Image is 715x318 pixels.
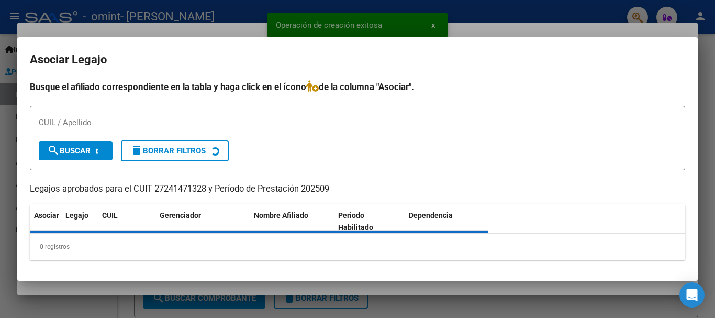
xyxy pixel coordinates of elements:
datatable-header-cell: Legajo [61,204,98,239]
p: Legajos aprobados para el CUIT 27241471328 y Período de Prestación 202509 [30,183,685,196]
span: Nombre Afiliado [254,211,308,220]
span: Gerenciador [160,211,201,220]
span: Dependencia [409,211,453,220]
datatable-header-cell: CUIL [98,204,155,239]
button: Borrar Filtros [121,140,229,161]
mat-icon: search [47,144,60,157]
div: Open Intercom Messenger [679,282,705,308]
datatable-header-cell: Gerenciador [155,204,250,239]
datatable-header-cell: Periodo Habilitado [334,204,405,239]
datatable-header-cell: Dependencia [405,204,489,239]
span: Borrar Filtros [130,146,206,156]
button: Buscar [39,141,113,160]
datatable-header-cell: Nombre Afiliado [250,204,334,239]
h4: Busque el afiliado correspondiente en la tabla y haga click en el ícono de la columna "Asociar". [30,80,685,94]
mat-icon: delete [130,144,143,157]
span: Buscar [47,146,91,156]
span: Legajo [65,211,88,220]
div: 0 registros [30,234,685,260]
h2: Asociar Legajo [30,50,685,70]
span: Periodo Habilitado [338,211,373,232]
span: CUIL [102,211,118,220]
span: Asociar [34,211,59,220]
datatable-header-cell: Asociar [30,204,61,239]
